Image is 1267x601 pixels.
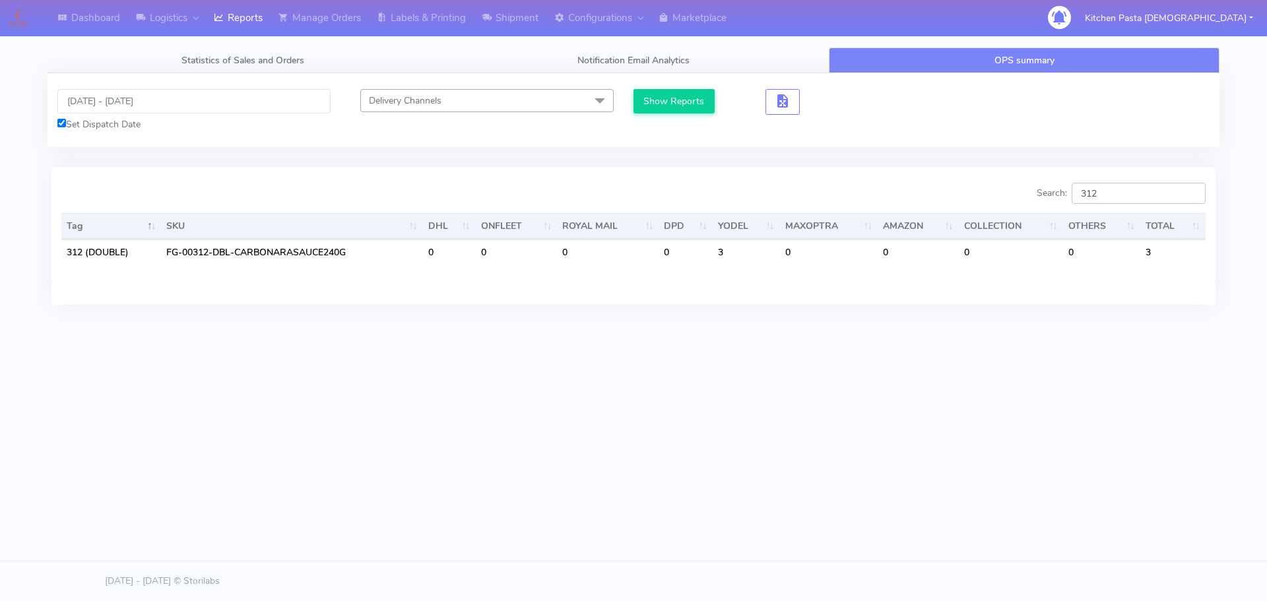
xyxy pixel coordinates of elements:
th: SKU: activate to sort column ascending [161,213,422,239]
label: Search: [1037,183,1206,204]
th: OTHERS : activate to sort column ascending [1063,213,1140,239]
th: YODEL : activate to sort column ascending [713,213,780,239]
td: 0 [878,239,958,265]
td: 0 [659,239,712,265]
td: FG-00312-DBL-CARBONARASAUCE240G [161,239,422,265]
th: COLLECTION : activate to sort column ascending [959,213,1063,239]
span: Delivery Channels [369,94,441,107]
th: AMAZON : activate to sort column ascending [878,213,958,239]
th: ONFLEET : activate to sort column ascending [476,213,558,239]
span: OPS summary [994,54,1055,67]
td: 0 [1063,239,1140,265]
td: 0 [423,239,476,265]
td: 0 [780,239,878,265]
td: 3 [1140,239,1206,265]
th: DHL : activate to sort column ascending [423,213,476,239]
div: Set Dispatch Date [57,117,331,131]
td: 312 (DOUBLE) [61,239,161,265]
ul: Tabs [48,47,1219,73]
th: Tag: activate to sort column descending [61,213,161,239]
span: Notification Email Analytics [577,54,690,67]
th: MAXOPTRA : activate to sort column ascending [780,213,878,239]
td: 0 [557,239,659,265]
td: 3 [713,239,780,265]
input: Pick the Daterange [57,89,331,113]
th: TOTAL : activate to sort column ascending [1140,213,1206,239]
th: DPD : activate to sort column ascending [659,213,712,239]
button: Show Reports [633,89,715,113]
td: 0 [476,239,558,265]
button: Kitchen Pasta [DEMOGRAPHIC_DATA] [1075,5,1263,32]
span: Statistics of Sales and Orders [181,54,304,67]
th: ROYAL MAIL : activate to sort column ascending [557,213,659,239]
input: Search: [1072,183,1206,204]
td: 0 [959,239,1063,265]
